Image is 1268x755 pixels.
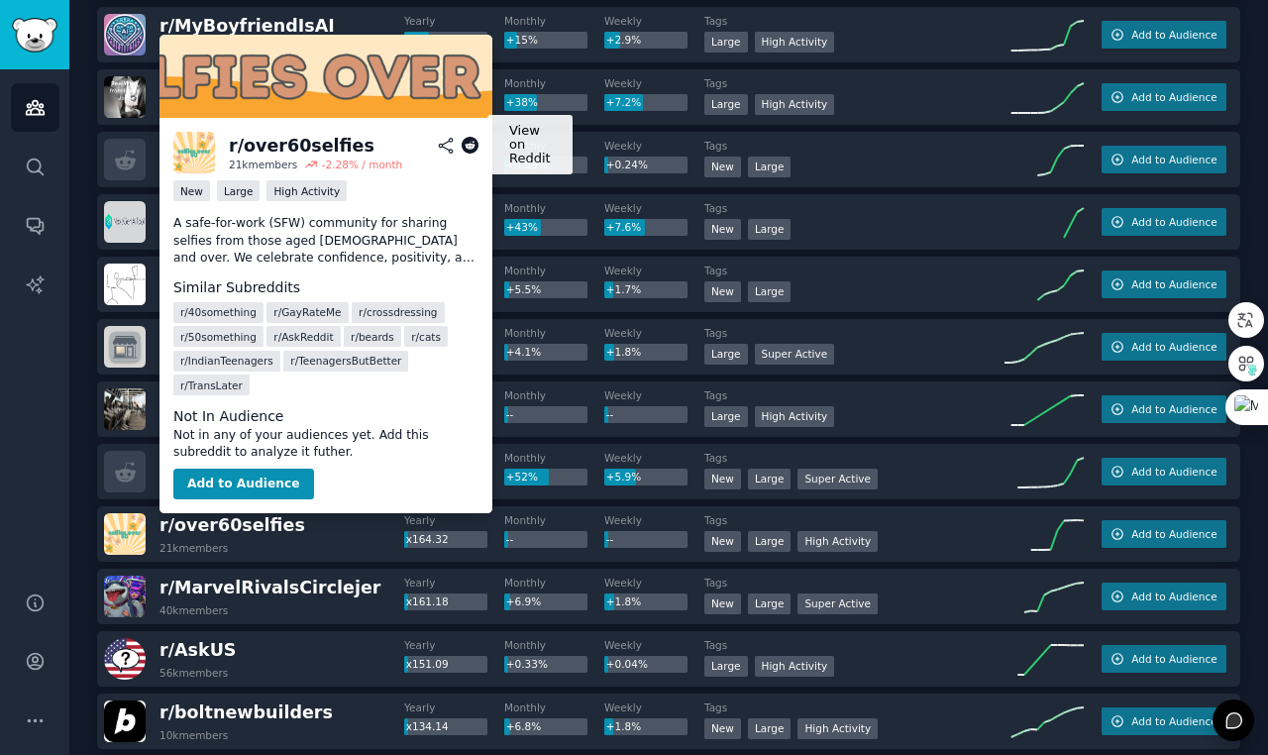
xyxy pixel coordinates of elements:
[797,718,878,739] div: High Activity
[173,215,478,268] p: A safe-for-work (SFW) community for sharing selfies from those aged [DEMOGRAPHIC_DATA] and over. ...
[404,638,504,652] dt: Yearly
[351,330,394,344] span: r/ beards
[104,14,146,55] img: MyBoyfriendIsAI
[704,638,1004,652] dt: Tags
[604,14,704,28] dt: Weekly
[104,513,146,555] img: over60selfies
[504,201,604,215] dt: Monthly
[1131,465,1216,479] span: Add to Audience
[606,34,641,46] span: +2.9%
[748,718,792,739] div: Large
[604,513,704,527] dt: Weekly
[504,638,604,652] dt: Monthly
[604,264,704,277] dt: Weekly
[1102,707,1226,735] button: Add to Audience
[1102,208,1226,236] button: Add to Audience
[704,281,741,302] div: New
[104,76,146,118] img: RemoteWorkers
[704,201,1004,215] dt: Tags
[404,513,504,527] dt: Yearly
[1102,83,1226,111] button: Add to Audience
[406,720,449,732] span: x134.14
[704,219,741,240] div: New
[506,658,548,670] span: +0.33%
[755,344,835,365] div: Super Active
[704,469,741,489] div: New
[406,595,449,607] span: x161.18
[604,139,704,153] dt: Weekly
[797,469,878,489] div: Super Active
[504,451,604,465] dt: Monthly
[704,451,1004,465] dt: Tags
[1131,590,1216,603] span: Add to Audience
[173,277,478,298] dt: Similar Subreddits
[406,533,449,545] span: x164.32
[604,638,704,652] dt: Weekly
[797,593,878,614] div: Super Active
[755,32,835,53] div: High Activity
[504,76,604,90] dt: Monthly
[748,281,792,302] div: Large
[229,134,374,159] div: r/ over60selfies
[1102,146,1226,173] button: Add to Audience
[1102,458,1226,485] button: Add to Audience
[748,219,792,240] div: Large
[159,16,335,36] span: r/ MyBoyfriendIsAI
[506,471,538,483] span: +52%
[229,158,297,171] div: 21k members
[606,283,641,295] span: +1.7%
[704,14,1004,28] dt: Tags
[606,346,641,358] span: +1.8%
[159,666,228,680] div: 56k members
[606,658,648,670] span: +0.04%
[104,264,146,305] img: theVibeCoding
[704,701,1004,714] dt: Tags
[159,578,380,597] span: r/ MarvelRivalsCirclejer
[1102,21,1226,49] button: Add to Audience
[159,640,236,660] span: r/ AskUS
[704,531,741,552] div: New
[180,354,273,368] span: r/ IndianTeenagers
[606,408,614,420] span: --
[604,576,704,590] dt: Weekly
[755,656,835,677] div: High Activity
[173,132,215,173] img: over60selfies
[159,702,333,722] span: r/ boltnewbuilders
[273,305,341,319] span: r/ GayRateMe
[1131,714,1216,728] span: Add to Audience
[606,720,641,732] span: +1.8%
[104,388,146,430] img: Gymhelp
[504,14,604,28] dt: Monthly
[290,354,401,368] span: r/ TeenagersButBetter
[1131,527,1216,541] span: Add to Audience
[704,656,748,677] div: Large
[1131,28,1216,42] span: Add to Audience
[1102,270,1226,298] button: Add to Audience
[173,406,478,427] dt: Not In Audience
[704,32,748,53] div: Large
[159,35,492,118] img: over60selfies
[1102,583,1226,610] button: Add to Audience
[273,330,333,344] span: r/ AskReddit
[1131,652,1216,666] span: Add to Audience
[606,533,614,545] span: --
[180,330,257,344] span: r/ 50something
[504,701,604,714] dt: Monthly
[173,427,478,462] dd: Not in any of your audiences yet. Add this subreddit to analyze it futher.
[506,408,514,420] span: --
[12,18,57,53] img: GummySearch logo
[1102,333,1226,361] button: Add to Audience
[606,96,641,108] span: +7.2%
[604,388,704,402] dt: Weekly
[173,180,210,201] div: New
[104,576,146,617] img: MarvelRivalsCirclejer
[104,638,146,680] img: AskUS
[217,180,261,201] div: Large
[504,513,604,527] dt: Monthly
[506,96,538,108] span: +38%
[159,515,305,535] span: r/ over60selfies
[322,158,402,171] div: -2.28 % / month
[748,531,792,552] div: Large
[604,76,704,90] dt: Weekly
[504,264,604,277] dt: Monthly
